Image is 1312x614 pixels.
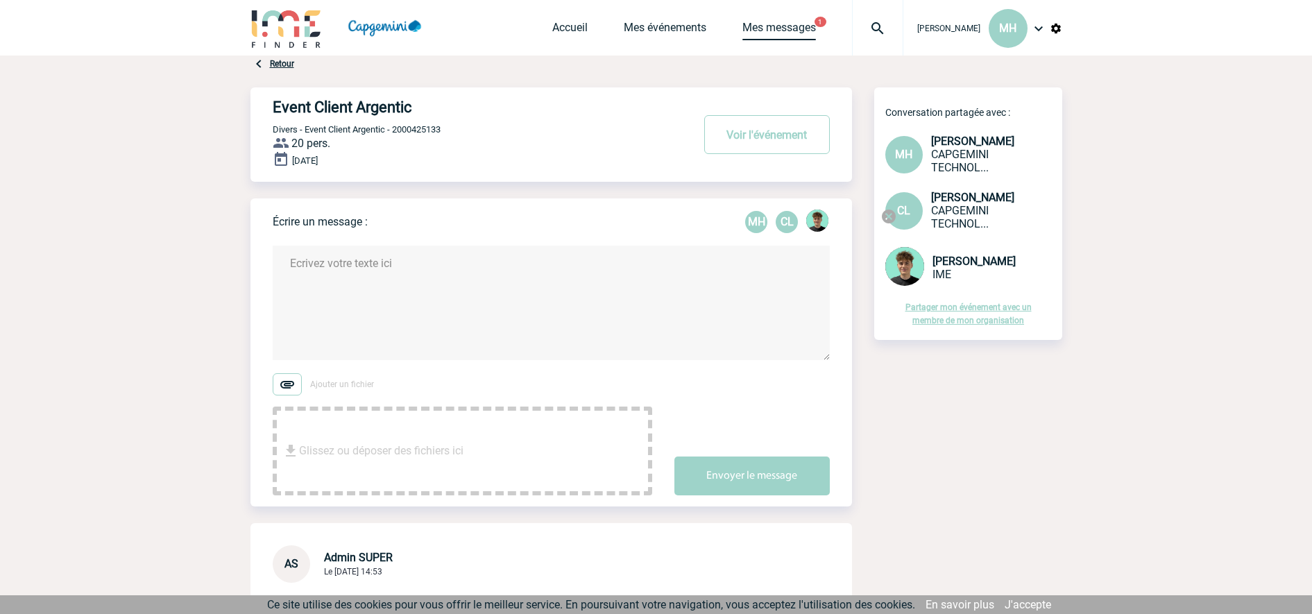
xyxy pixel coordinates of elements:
[776,211,798,233] div: Carine LEHMANN
[273,215,368,228] p: Écrire un message :
[291,137,330,150] span: 20 pers.
[745,211,767,233] div: Marie Claude HESNARD
[552,21,588,40] a: Accueil
[885,107,1062,118] p: Conversation partagée avec :
[1005,598,1051,611] a: J'accepte
[299,416,463,486] span: Glissez ou déposer des fichiers ici
[931,191,1014,204] span: [PERSON_NAME]
[284,557,298,570] span: AS
[292,155,318,166] span: [DATE]
[745,211,767,233] p: MH
[250,8,323,48] img: IME-Finder
[624,21,706,40] a: Mes événements
[282,443,299,459] img: file_download.svg
[999,22,1016,35] span: MH
[932,268,951,281] span: IME
[897,204,910,217] span: CL
[324,551,393,564] span: Admin SUPER
[806,210,828,234] div: Victor KALB
[931,148,989,174] span: CAPGEMINI TECHNOLOGY SERVICES
[880,208,897,225] img: cancel-24-px-g.png
[931,204,989,230] span: CAPGEMINI TECHNOLOGY SERVICES
[905,302,1032,325] a: Partager mon événement avec un membre de mon organisation
[806,210,828,232] img: 131612-0.png
[742,21,816,40] a: Mes messages
[270,59,294,69] a: Retour
[932,255,1016,268] span: [PERSON_NAME]
[917,24,980,33] span: [PERSON_NAME]
[931,135,1014,148] span: [PERSON_NAME]
[273,99,651,116] h4: Event Client Argentic
[895,148,912,161] span: MH
[674,457,830,495] button: Envoyer le message
[885,247,924,286] img: 131612-0.png
[704,115,830,154] button: Voir l'événement
[926,598,994,611] a: En savoir plus
[267,598,915,611] span: Ce site utilise des cookies pour vous offrir le meilleur service. En poursuivant votre navigation...
[310,380,374,389] span: Ajouter un fichier
[324,567,382,577] span: Le [DATE] 14:53
[273,124,441,135] span: Divers - Event Client Argentic - 2000425133
[776,211,798,233] p: CL
[815,17,826,27] button: 1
